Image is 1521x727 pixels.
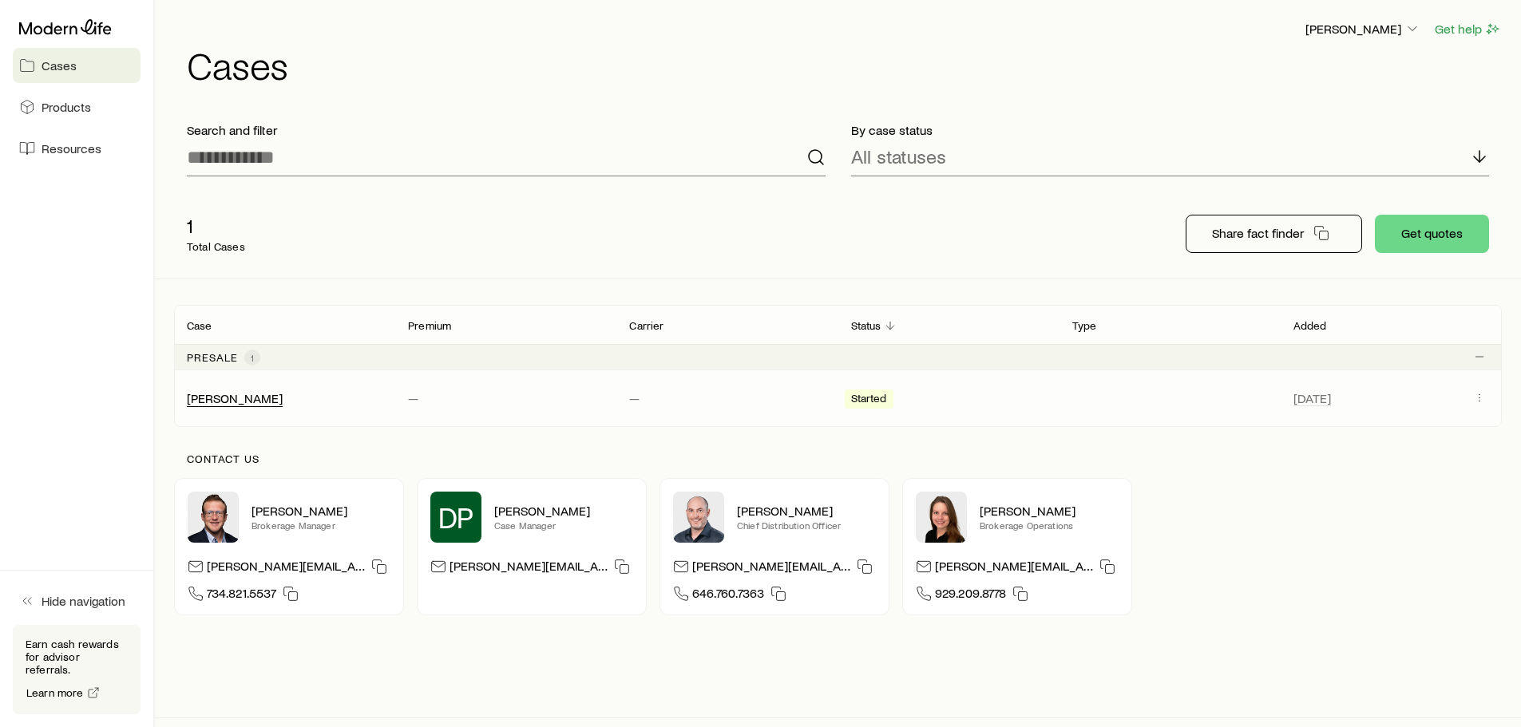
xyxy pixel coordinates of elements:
[737,503,876,519] p: [PERSON_NAME]
[408,390,604,406] p: —
[187,452,1489,465] p: Contact us
[187,45,1502,84] h1: Cases
[1293,319,1327,332] p: Added
[935,558,1093,579] p: [PERSON_NAME][EMAIL_ADDRESS][DOMAIN_NAME]
[187,390,283,405] a: [PERSON_NAME]
[980,519,1119,531] p: Brokerage Operations
[187,122,826,138] p: Search and filter
[42,140,101,156] span: Resources
[737,519,876,531] p: Chief Distribution Officer
[13,131,141,166] a: Resources
[851,122,1490,138] p: By case status
[408,319,451,332] p: Premium
[1305,21,1420,37] p: [PERSON_NAME]
[629,390,825,406] p: —
[252,519,390,531] p: Brokerage Manager
[26,638,128,676] p: Earn cash rewards for advisor referrals.
[1434,20,1502,38] button: Get help
[851,145,946,168] p: All statuses
[174,305,1502,427] div: Client cases
[980,503,1119,519] p: [PERSON_NAME]
[187,319,212,332] p: Case
[1293,390,1331,406] span: [DATE]
[1375,215,1489,253] button: Get quotes
[438,501,474,533] span: DP
[251,351,254,364] span: 1
[673,492,724,543] img: Dan Pierson
[42,99,91,115] span: Products
[13,583,141,618] button: Hide navigation
[1212,225,1304,241] p: Share fact finder
[692,558,850,579] p: [PERSON_NAME][EMAIL_ADDRESS][DOMAIN_NAME]
[13,48,141,83] a: Cases
[851,319,881,332] p: Status
[1186,215,1362,253] button: Share fact finder
[494,519,633,531] p: Case Manager
[1072,319,1097,332] p: Type
[13,89,141,124] a: Products
[187,240,245,253] p: Total Cases
[42,593,125,609] span: Hide navigation
[207,585,276,606] span: 734.821.5537
[207,558,365,579] p: [PERSON_NAME][EMAIL_ADDRESS][PERSON_NAME][DOMAIN_NAME]
[13,625,141,714] div: Earn cash rewards for advisor referrals.Learn more
[692,585,764,606] span: 646.760.7363
[851,392,887,409] span: Started
[26,687,84,698] span: Learn more
[187,351,238,364] p: Presale
[629,319,663,332] p: Carrier
[494,503,633,519] p: [PERSON_NAME]
[187,215,245,237] p: 1
[916,492,967,543] img: Ellen Wall
[187,390,283,407] div: [PERSON_NAME]
[42,57,77,73] span: Cases
[1305,20,1421,39] button: [PERSON_NAME]
[252,503,390,519] p: [PERSON_NAME]
[188,492,239,543] img: Matt Kaas
[935,585,1006,606] span: 929.209.8778
[450,558,608,579] p: [PERSON_NAME][EMAIL_ADDRESS][DOMAIN_NAME]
